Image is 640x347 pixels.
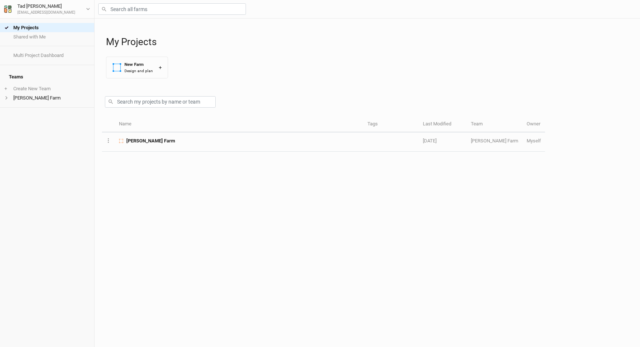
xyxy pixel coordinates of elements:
[124,68,153,74] div: Design and plan
[105,96,216,108] input: Search my projects by name or team
[98,3,246,15] input: Search all farms
[115,117,363,132] th: Name
[126,138,175,144] span: Cadwell Farm
[106,36,633,48] h1: My Projects
[523,117,545,132] th: Owner
[4,70,90,84] h4: Teams
[467,132,522,152] td: [PERSON_NAME] Farm
[124,61,153,68] div: New Farm
[467,117,522,132] th: Team
[423,138,437,144] span: Sep 26, 2025 9:32 AM
[17,10,75,16] div: [EMAIL_ADDRESS][DOMAIN_NAME]
[4,2,90,16] button: Tad [PERSON_NAME][EMAIL_ADDRESS][DOMAIN_NAME]
[527,138,541,144] span: tad@larklea.com
[363,117,419,132] th: Tags
[159,64,162,71] div: +
[106,57,168,78] button: New FarmDesign and plan+
[17,3,75,10] div: Tad [PERSON_NAME]
[4,86,7,92] span: +
[419,117,467,132] th: Last Modified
